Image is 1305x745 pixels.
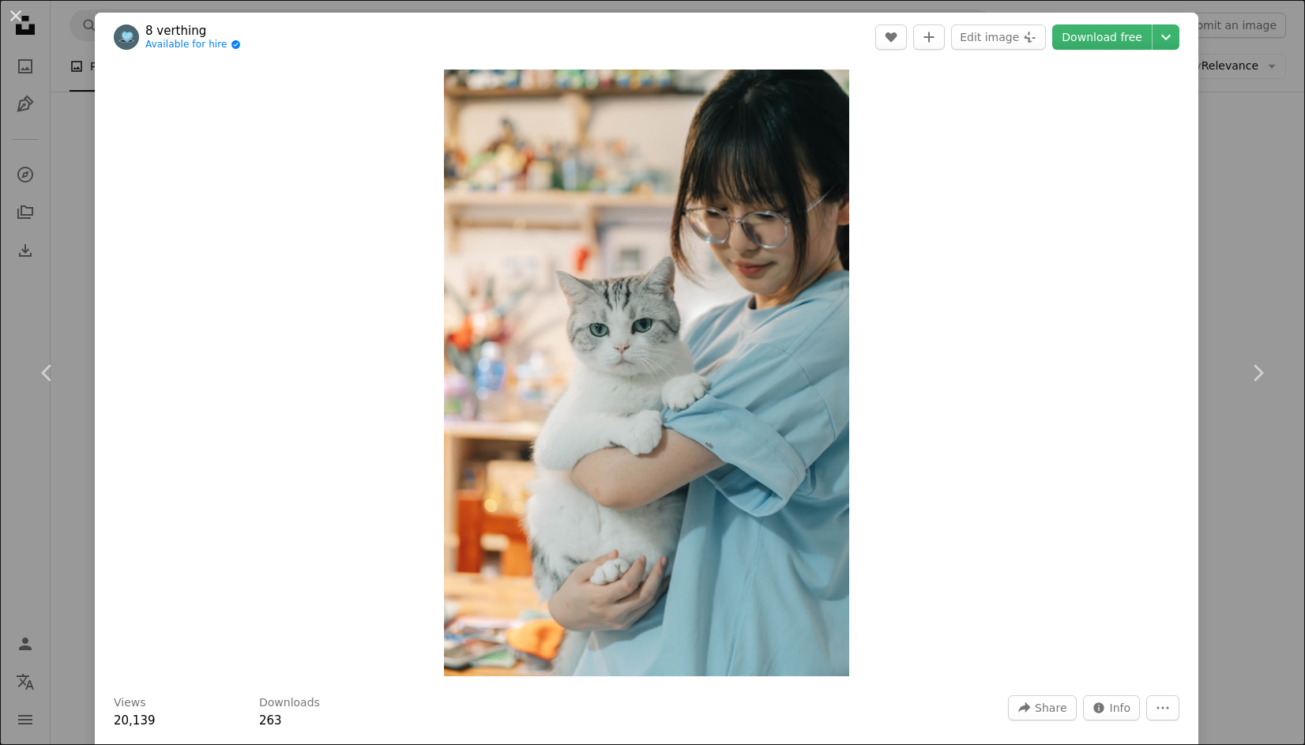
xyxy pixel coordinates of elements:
[1146,695,1179,721] button: More Actions
[913,24,945,50] button: Add to Collection
[1035,696,1066,720] span: Share
[114,24,139,50] img: Go to 8 verthing's profile
[1008,695,1076,721] button: Share this image
[951,24,1046,50] button: Edit image
[875,24,907,50] button: Like
[145,23,241,39] a: 8 verthing
[1153,24,1179,50] button: Choose download size
[259,713,282,728] span: 263
[1083,695,1141,721] button: Stats about this image
[1052,24,1152,50] a: Download free
[114,695,146,711] h3: Views
[1110,696,1131,720] span: Info
[444,70,848,676] img: A woman holding a cat in her arms
[444,70,848,676] button: Zoom in on this image
[1210,297,1305,449] a: Next
[145,39,241,51] a: Available for hire
[114,713,156,728] span: 20,139
[259,695,320,711] h3: Downloads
